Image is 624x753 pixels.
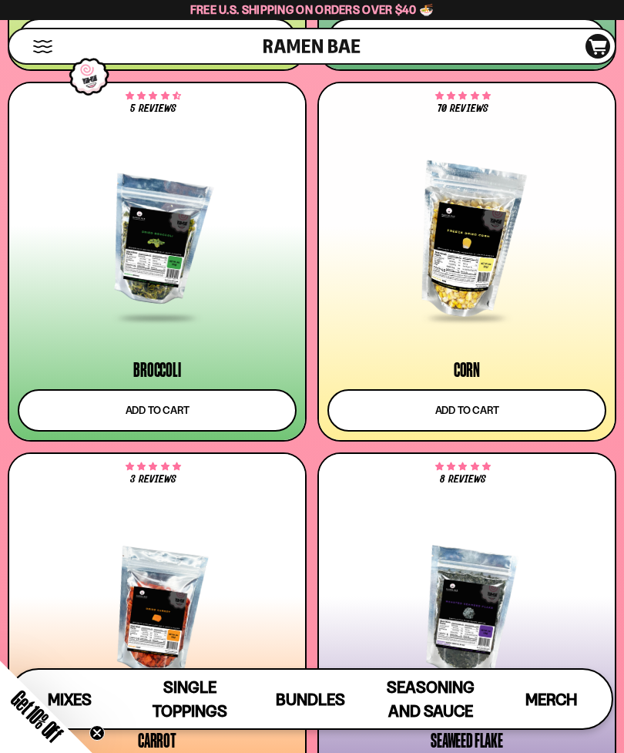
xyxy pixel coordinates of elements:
span: Seasoning and Sauce [387,677,475,721]
span: 8 reviews [440,474,486,485]
button: Add to cart [327,389,606,432]
span: Free U.S. Shipping on Orders over $40 🍜 [190,2,434,17]
a: 4.60 stars 5 reviews Broccoli Add to cart [8,82,307,442]
button: Close teaser [89,725,105,741]
span: 5 reviews [130,103,176,114]
button: Mobile Menu Trigger [32,40,53,53]
button: Add to cart [18,389,297,432]
span: Get 10% Off [7,686,67,746]
a: Bundles [250,670,371,728]
a: 4.90 stars 70 reviews Corn Add to cart [317,82,616,442]
a: Single Toppings [129,670,250,728]
span: 3 reviews [130,474,176,485]
span: Single Toppings [153,677,227,721]
div: Corn [454,361,480,379]
div: Seaweed Flake [431,731,503,750]
span: 70 reviews [438,103,488,114]
span: 5.00 stars [126,464,180,470]
div: Broccoli [133,361,181,379]
span: Bundles [276,690,345,709]
span: 4.90 stars [435,93,490,99]
span: Merch [525,690,577,709]
span: 4.60 stars [126,93,180,99]
a: Merch [491,670,612,728]
div: Carrot [138,731,176,750]
span: 5.00 stars [435,464,490,470]
a: Seasoning and Sauce [371,670,491,728]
